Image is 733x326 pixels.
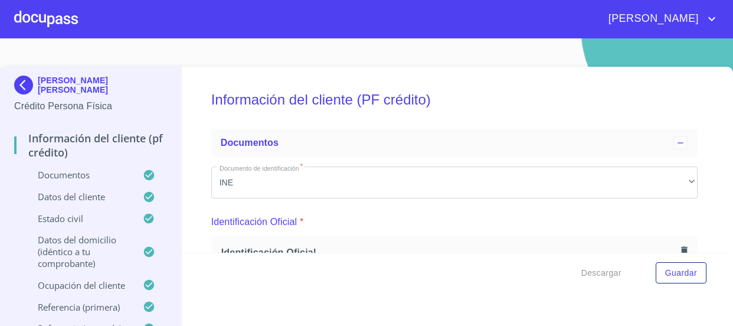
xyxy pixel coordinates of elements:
span: [PERSON_NAME] [600,9,705,28]
h5: Información del cliente (PF crédito) [211,76,698,124]
button: Descargar [577,262,626,284]
p: Ocupación del Cliente [14,279,143,291]
button: Guardar [656,262,706,284]
span: Identificación Oficial [221,246,676,259]
span: Descargar [581,266,621,281]
p: Referencia (primera) [14,301,143,313]
div: Documentos [211,129,698,157]
div: [PERSON_NAME] [PERSON_NAME] [14,76,167,99]
p: Estado Civil [14,213,143,224]
p: Crédito Persona Física [14,99,167,113]
div: INE [211,167,698,198]
img: Docupass spot blue [14,76,38,94]
span: Guardar [665,266,697,281]
p: Documentos [14,169,143,181]
button: account of current user [600,9,719,28]
p: Datos del domicilio (idéntico a tu comprobante) [14,234,143,269]
p: Información del cliente (PF crédito) [14,131,167,159]
span: Documentos [221,138,279,148]
p: [PERSON_NAME] [PERSON_NAME] [38,76,167,94]
p: Identificación Oficial [211,215,297,229]
p: Datos del cliente [14,191,143,203]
